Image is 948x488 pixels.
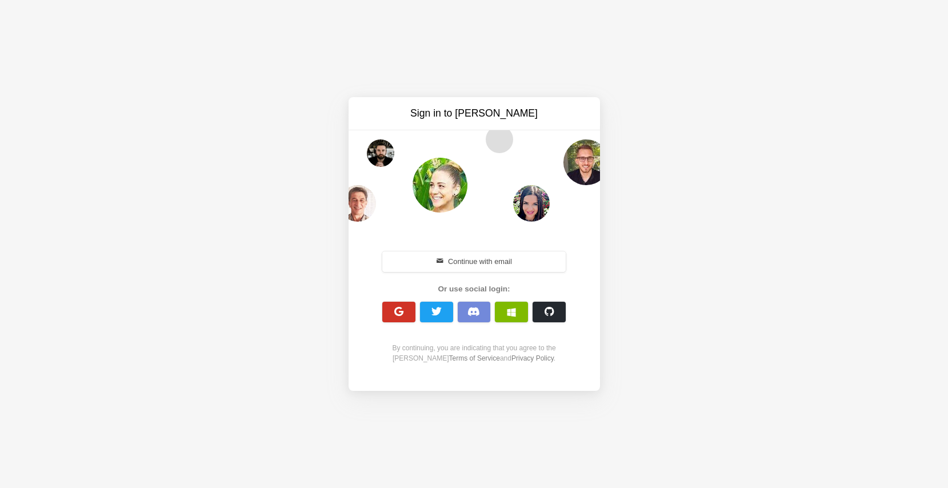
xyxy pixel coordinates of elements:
a: Privacy Policy [511,354,554,362]
div: Or use social login: [376,283,573,295]
button: Continue with email [382,251,566,272]
div: By continuing, you are indicating that you agree to the [PERSON_NAME] and . [376,343,573,363]
a: Terms of Service [449,354,500,362]
h3: Sign in to [PERSON_NAME] [378,106,570,121]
